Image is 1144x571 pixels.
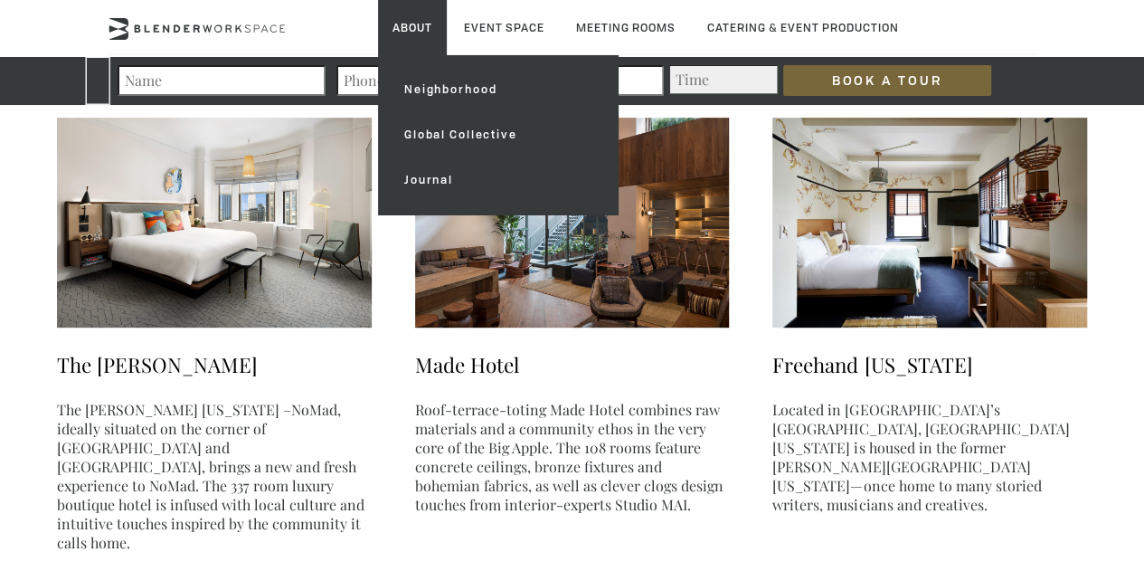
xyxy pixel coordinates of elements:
[415,315,730,515] a: Made HotelRoof-terrace-toting Made Hotel combines raw materials and a community ethos in the very...
[772,351,1087,379] h3: Freehand [US_STATE]
[118,65,326,96] input: Name
[772,315,1087,515] a: Freehand [US_STATE]Located in [GEOGRAPHIC_DATA]’s [GEOGRAPHIC_DATA], [GEOGRAPHIC_DATA][US_STATE] ...
[57,400,372,552] p: The [PERSON_NAME] [US_STATE] –NoMad, ideally situated on the corner of [GEOGRAPHIC_DATA] and [GEO...
[57,315,372,553] a: The [PERSON_NAME]The [PERSON_NAME] [US_STATE] –NoMad, ideally situated on the corner of [GEOGRAPH...
[57,118,372,328] img: James-NoMad-King-Empire-View-LG-1300x867.jpg
[57,351,372,379] h3: The [PERSON_NAME]
[390,67,606,112] a: Neighborhood
[772,118,1087,328] img: Corner-King-1300x866.jpg
[336,65,544,96] input: Phone Number
[772,400,1087,514] p: Located in [GEOGRAPHIC_DATA]’s [GEOGRAPHIC_DATA], [GEOGRAPHIC_DATA][US_STATE] is housed in the fo...
[390,112,606,157] a: Global Collective
[415,118,730,328] img: madelobby-1300x867.jpg
[783,65,991,96] input: Book a Tour
[415,400,730,514] p: Roof-terrace-toting Made Hotel combines raw materials and a community ethos in the very core of t...
[415,351,730,379] h3: Made Hotel
[390,157,606,203] a: Journal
